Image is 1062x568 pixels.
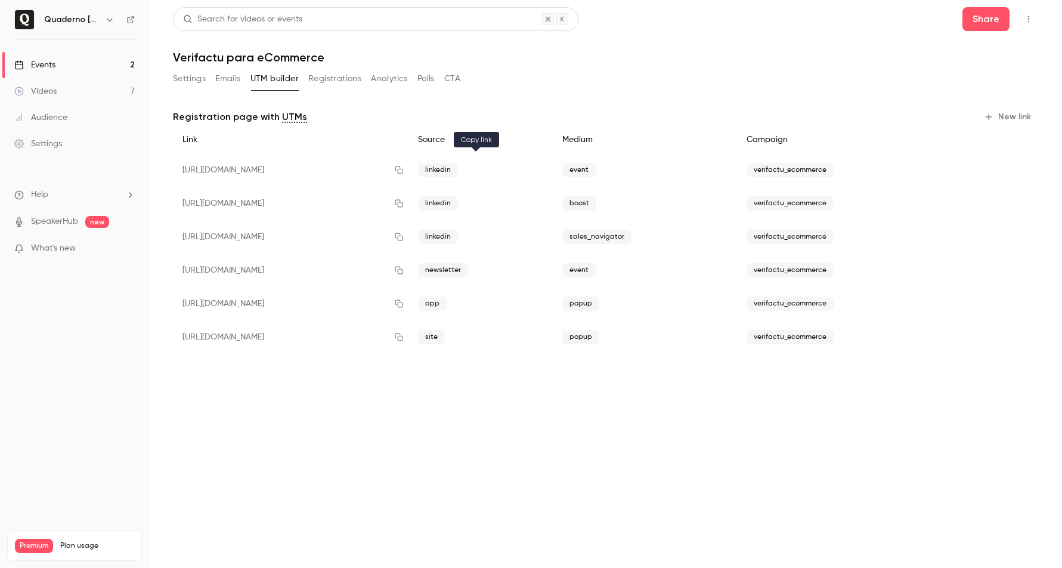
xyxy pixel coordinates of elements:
[14,112,67,124] div: Audience
[15,10,34,29] img: Quaderno España
[418,230,458,244] span: linkedin
[14,59,55,71] div: Events
[562,297,599,311] span: popup
[747,330,834,344] span: verifactu_ecommerce
[408,126,553,153] div: Source
[31,242,76,255] span: What's new
[444,69,460,88] button: CTA
[418,297,447,311] span: app
[173,126,408,153] div: Link
[85,216,109,228] span: new
[215,69,240,88] button: Emails
[173,69,206,88] button: Settings
[979,107,1038,126] button: New link
[14,189,135,201] li: help-dropdown-opener
[553,126,737,153] div: Medium
[31,215,78,228] a: SpeakerHub
[173,287,408,320] div: [URL][DOMAIN_NAME]
[747,263,834,277] span: verifactu_ecommerce
[308,69,361,88] button: Registrations
[747,297,834,311] span: verifactu_ecommerce
[747,230,834,244] span: verifactu_ecommerce
[562,196,596,211] span: boost
[562,330,599,344] span: popup
[173,187,408,220] div: [URL][DOMAIN_NAME]
[418,330,445,344] span: site
[747,163,834,177] span: verifactu_ecommerce
[173,110,307,124] p: Registration page with
[15,539,53,553] span: Premium
[417,69,435,88] button: Polls
[173,320,408,354] div: [URL][DOMAIN_NAME]
[418,163,458,177] span: linkedin
[60,541,134,551] span: Plan usage
[173,153,408,187] div: [URL][DOMAIN_NAME]
[173,254,408,287] div: [URL][DOMAIN_NAME]
[120,243,135,254] iframe: Noticeable Trigger
[250,69,299,88] button: UTM builder
[747,196,834,211] span: verifactu_ecommerce
[183,13,302,26] div: Search for videos or events
[418,263,468,277] span: newsletter
[562,230,631,244] span: sales_navigator
[44,14,100,26] h6: Quaderno [GEOGRAPHIC_DATA]
[173,220,408,254] div: [URL][DOMAIN_NAME]
[737,126,959,153] div: Campaign
[562,163,596,177] span: event
[562,263,596,277] span: event
[371,69,408,88] button: Analytics
[282,110,307,124] a: UTMs
[418,196,458,211] span: linkedin
[962,7,1010,31] button: Share
[31,189,48,201] span: Help
[14,85,57,97] div: Videos
[14,138,62,150] div: Settings
[173,50,1038,64] h1: Verifactu para eCommerce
